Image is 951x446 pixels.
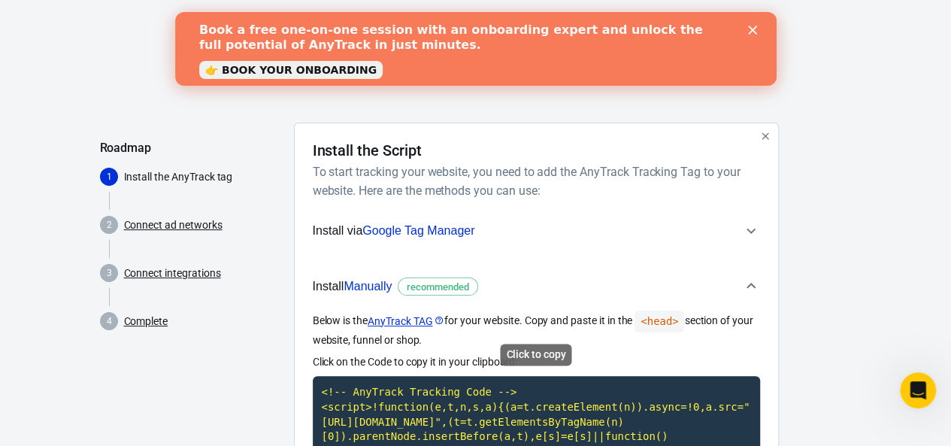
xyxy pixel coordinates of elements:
[106,171,111,182] text: 1
[401,280,474,295] span: recommended
[362,224,474,237] span: Google Tag Manager
[500,344,571,366] div: Click to copy
[313,311,760,348] p: Below is the for your website. Copy and paste it in the section of your website, funnel or shop.
[344,280,392,293] span: Manually
[313,354,760,370] p: Click on the Code to copy it in your clipboard:
[368,314,444,329] a: AnyTrack TAG
[100,141,282,156] h5: Roadmap
[100,24,852,50] div: AnyTrack
[106,268,111,278] text: 3
[573,14,588,23] div: Close
[124,265,221,281] a: Connect integrations
[313,212,760,250] button: Install viaGoogle Tag Manager
[175,12,777,86] iframe: Intercom live chat banner
[313,141,422,159] h4: Install the Script
[124,314,168,329] a: Complete
[106,316,111,326] text: 4
[313,221,475,241] span: Install via
[124,217,223,233] a: Connect ad networks
[124,169,282,185] p: Install the AnyTrack tag
[313,277,479,296] span: Install
[313,162,754,200] h6: To start tracking your website, you need to add the AnyTrack Tracking Tag to your website. Here a...
[313,262,760,311] button: InstallManuallyrecommended
[106,220,111,230] text: 2
[900,372,936,408] iframe: Intercom live chat
[635,311,684,332] code: <head>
